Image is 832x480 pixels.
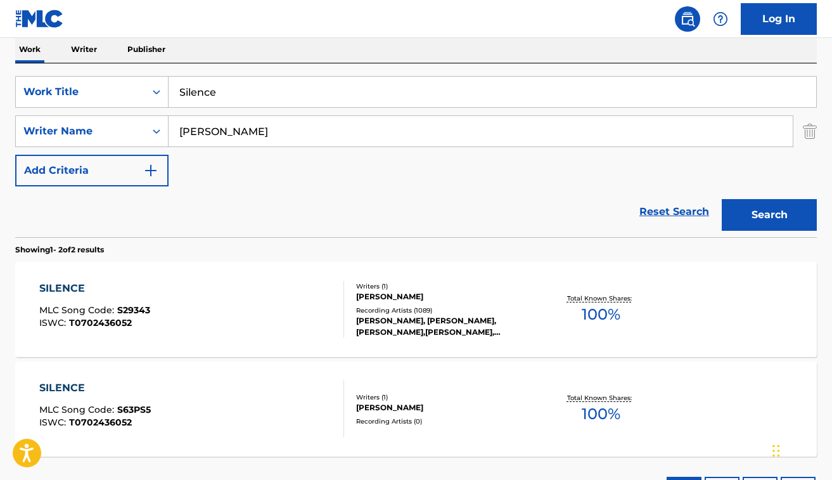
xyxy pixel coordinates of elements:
img: 9d2ae6d4665cec9f34b9.svg [143,163,158,178]
span: S29343 [117,304,150,316]
span: S63PS5 [117,404,151,415]
div: Drag [772,432,780,470]
span: ISWC : [39,317,69,328]
span: 100 % [582,403,620,425]
div: Recording Artists ( 0 ) [356,417,534,426]
p: Work [15,36,44,63]
span: MLC Song Code : [39,304,117,316]
p: Total Known Shares: [567,393,635,403]
div: Recording Artists ( 1089 ) [356,306,534,315]
a: Public Search [675,6,700,32]
div: Writers ( 1 ) [356,282,534,291]
div: [PERSON_NAME], [PERSON_NAME],[PERSON_NAME],[PERSON_NAME],[PERSON_NAME], [PERSON_NAME] [PERSON_NAM... [356,315,534,338]
iframe: Chat Widget [769,419,832,480]
a: SILENCEMLC Song Code:S63PS5ISWC:T0702436052Writers (1)[PERSON_NAME]Recording Artists (0)Total Kno... [15,361,817,457]
div: Writer Name [23,124,138,139]
p: Showing 1 - 2 of 2 results [15,244,104,256]
span: MLC Song Code : [39,404,117,415]
img: Delete Criterion [803,115,817,147]
form: Search Form [15,76,817,237]
a: Reset Search [633,198,715,226]
button: Search [722,199,817,231]
p: Publisher [124,36,169,63]
div: [PERSON_NAME] [356,291,534,302]
span: 100 % [582,303,620,326]
img: help [713,11,728,27]
img: search [680,11,695,27]
div: Help [708,6,733,32]
div: SILENCE [39,281,150,296]
div: Writers ( 1 ) [356,392,534,402]
div: SILENCE [39,380,151,396]
a: SILENCEMLC Song Code:S29343ISWC:T0702436052Writers (1)[PERSON_NAME]Recording Artists (1089)[PERSO... [15,262,817,357]
span: ISWC : [39,417,69,428]
span: T0702436052 [69,317,132,328]
span: T0702436052 [69,417,132,428]
p: Total Known Shares: [567,294,635,303]
button: Add Criteria [15,155,169,186]
div: [PERSON_NAME] [356,402,534,413]
p: Writer [67,36,101,63]
a: Log In [741,3,817,35]
div: Work Title [23,84,138,100]
img: MLC Logo [15,10,64,28]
